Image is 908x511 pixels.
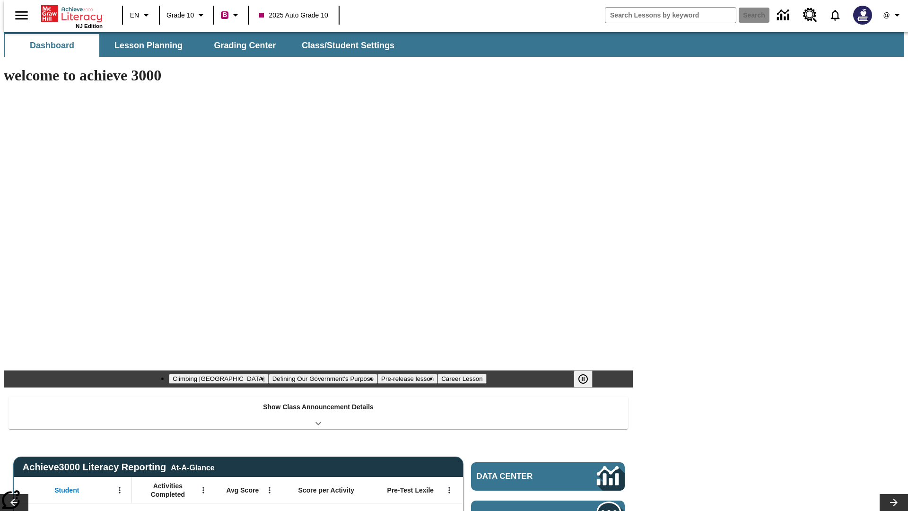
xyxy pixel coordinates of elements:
span: 2025 Auto Grade 10 [259,10,328,20]
span: Grade 10 [166,10,194,20]
div: At-A-Glance [171,462,214,472]
button: Boost Class color is violet red. Change class color [217,7,245,24]
div: SubNavbar [4,34,403,57]
button: Pause [574,370,593,388]
button: Lesson carousel, Next [880,494,908,511]
button: Slide 4 Career Lesson [437,374,486,384]
div: Show Class Announcement Details [9,396,628,429]
button: Language: EN, Select a language [126,7,156,24]
button: Grading Center [198,34,292,57]
span: EN [130,10,139,20]
div: Home [41,3,103,29]
h1: welcome to achieve 3000 [4,67,633,84]
button: Open Menu [113,483,127,497]
span: B [222,9,227,21]
a: Data Center [771,2,797,28]
button: Class/Student Settings [294,34,402,57]
a: Resource Center, Will open in new tab [797,2,823,28]
span: Achieve3000 Literacy Reporting [23,462,215,473]
button: Slide 1 Climbing Mount Tai [169,374,268,384]
button: Slide 3 Pre-release lesson [377,374,437,384]
span: Score per Activity [298,486,355,494]
button: Slide 2 Defining Our Government's Purpose [269,374,377,384]
button: Lesson Planning [101,34,196,57]
a: Notifications [823,3,847,27]
span: Student [54,486,79,494]
a: Home [41,4,103,23]
button: Dashboard [5,34,99,57]
button: Select a new avatar [847,3,878,27]
div: SubNavbar [4,32,904,57]
p: Show Class Announcement Details [263,402,374,412]
button: Grade: Grade 10, Select a grade [163,7,210,24]
button: Open Menu [196,483,210,497]
img: Avatar [853,6,872,25]
span: NJ Edition [76,23,103,29]
span: Pre-Test Lexile [387,486,434,494]
button: Open Menu [442,483,456,497]
span: @ [883,10,890,20]
span: Activities Completed [137,482,199,499]
div: Pause [574,370,602,388]
button: Open Menu [262,483,277,497]
span: Avg Score [226,486,259,494]
input: search field [605,8,736,23]
span: Data Center [477,472,565,481]
button: Profile/Settings [878,7,908,24]
a: Data Center [471,462,625,491]
button: Open side menu [8,1,35,29]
